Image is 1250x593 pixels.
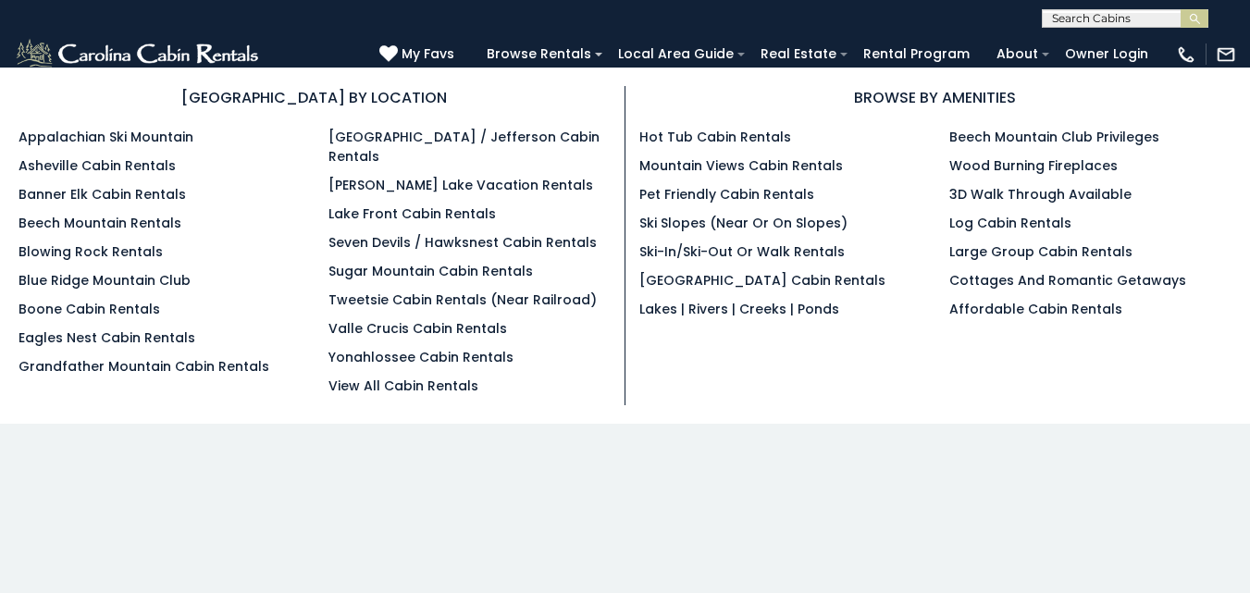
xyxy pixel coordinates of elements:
[19,357,269,376] a: Grandfather Mountain Cabin Rentals
[402,44,454,64] span: My Favs
[328,233,597,252] a: Seven Devils / Hawksnest Cabin Rentals
[19,328,195,347] a: Eagles Nest Cabin Rentals
[854,40,979,68] a: Rental Program
[1056,40,1157,68] a: Owner Login
[328,262,533,280] a: Sugar Mountain Cabin Rentals
[328,348,514,366] a: Yonahlossee Cabin Rentals
[639,86,1232,109] h3: BROWSE BY AMENITIES
[14,36,264,73] img: White-1-2.png
[328,176,593,194] a: [PERSON_NAME] Lake Vacation Rentals
[639,271,885,290] a: [GEOGRAPHIC_DATA] Cabin Rentals
[1216,44,1236,65] img: mail-regular-white.png
[19,156,176,175] a: Asheville Cabin Rentals
[19,185,186,204] a: Banner Elk Cabin Rentals
[477,40,600,68] a: Browse Rentals
[1176,44,1196,65] img: phone-regular-white.png
[328,128,600,166] a: [GEOGRAPHIC_DATA] / Jefferson Cabin Rentals
[328,204,496,223] a: Lake Front Cabin Rentals
[949,300,1122,318] a: Affordable Cabin Rentals
[328,319,507,338] a: Valle Crucis Cabin Rentals
[19,214,181,232] a: Beech Mountain Rentals
[19,128,193,146] a: Appalachian Ski Mountain
[19,300,160,318] a: Boone Cabin Rentals
[949,242,1132,261] a: Large Group Cabin Rentals
[639,156,843,175] a: Mountain Views Cabin Rentals
[19,242,163,261] a: Blowing Rock Rentals
[19,271,191,290] a: Blue Ridge Mountain Club
[949,271,1186,290] a: Cottages and Romantic Getaways
[639,242,845,261] a: Ski-in/Ski-Out or Walk Rentals
[19,86,611,109] h3: [GEOGRAPHIC_DATA] BY LOCATION
[639,185,814,204] a: Pet Friendly Cabin Rentals
[949,156,1118,175] a: Wood Burning Fireplaces
[949,128,1159,146] a: Beech Mountain Club Privileges
[949,214,1071,232] a: Log Cabin Rentals
[949,185,1132,204] a: 3D Walk Through Available
[987,40,1047,68] a: About
[639,128,791,146] a: Hot Tub Cabin Rentals
[379,44,459,65] a: My Favs
[609,40,743,68] a: Local Area Guide
[639,214,848,232] a: Ski Slopes (Near or On Slopes)
[328,290,597,309] a: Tweetsie Cabin Rentals (Near Railroad)
[751,40,846,68] a: Real Estate
[639,300,839,318] a: Lakes | Rivers | Creeks | Ponds
[328,377,478,395] a: View All Cabin Rentals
